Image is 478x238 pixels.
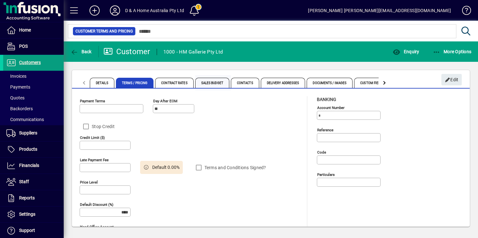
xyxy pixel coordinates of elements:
[75,28,133,34] span: Customer Terms and Pricing
[19,147,37,152] span: Products
[6,117,44,122] span: Communications
[80,158,109,162] mat-label: Late Payment Fee
[155,78,193,88] span: Contract Rates
[317,128,333,132] mat-label: Reference
[431,46,473,57] button: More Options
[84,5,105,16] button: Add
[3,174,64,190] a: Staff
[354,78,390,88] span: Custom Fields
[80,99,105,103] mat-label: Payment Terms
[64,46,99,57] app-page-header-button: Back
[163,47,223,57] div: 1000 - HM Gallerie Pty Ltd
[3,71,64,82] a: Invoices
[317,172,335,177] mat-label: Particulars
[317,97,336,102] span: Banking
[445,75,459,85] span: Edit
[69,46,93,57] button: Back
[6,74,26,79] span: Invoices
[308,5,451,16] div: [PERSON_NAME] [PERSON_NAME][EMAIL_ADDRESS][DOMAIN_NAME]
[195,78,229,88] span: Sales Budget
[19,195,35,200] span: Reports
[3,125,64,141] a: Suppliers
[19,212,35,217] span: Settings
[3,206,64,222] a: Settings
[3,141,64,157] a: Products
[3,158,64,174] a: Financials
[19,27,31,32] span: Home
[19,163,39,168] span: Financials
[103,47,150,57] div: Customer
[80,180,98,184] mat-label: Price Level
[80,202,113,207] mat-label: Default Discount (%)
[3,39,64,54] a: POS
[152,164,180,171] span: Default 0.00%
[116,78,154,88] span: Terms / Pricing
[433,49,472,54] span: More Options
[391,46,421,57] button: Enquiry
[317,150,326,155] mat-label: Code
[231,78,259,88] span: Contacts
[70,49,92,54] span: Back
[3,82,64,92] a: Payments
[153,99,177,103] mat-label: Day after EOM
[307,78,353,88] span: Documents / Images
[105,5,125,16] button: Profile
[6,84,30,90] span: Payments
[3,92,64,103] a: Quotes
[80,135,105,140] mat-label: Credit Limit ($)
[3,114,64,125] a: Communications
[317,105,345,110] mat-label: Account number
[3,22,64,38] a: Home
[125,5,184,16] div: D & A Home Australia Pty Ltd
[19,179,29,184] span: Staff
[3,190,64,206] a: Reports
[19,228,35,233] span: Support
[261,78,305,88] span: Delivery Addresses
[80,225,114,229] mat-label: Head Office Account
[19,130,37,135] span: Suppliers
[441,74,462,85] button: Edit
[3,103,64,114] a: Backorders
[457,1,470,22] a: Knowledge Base
[90,78,114,88] span: Details
[19,44,28,49] span: POS
[6,106,33,111] span: Backorders
[6,95,25,100] span: Quotes
[393,49,419,54] span: Enquiry
[19,60,41,65] span: Customers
